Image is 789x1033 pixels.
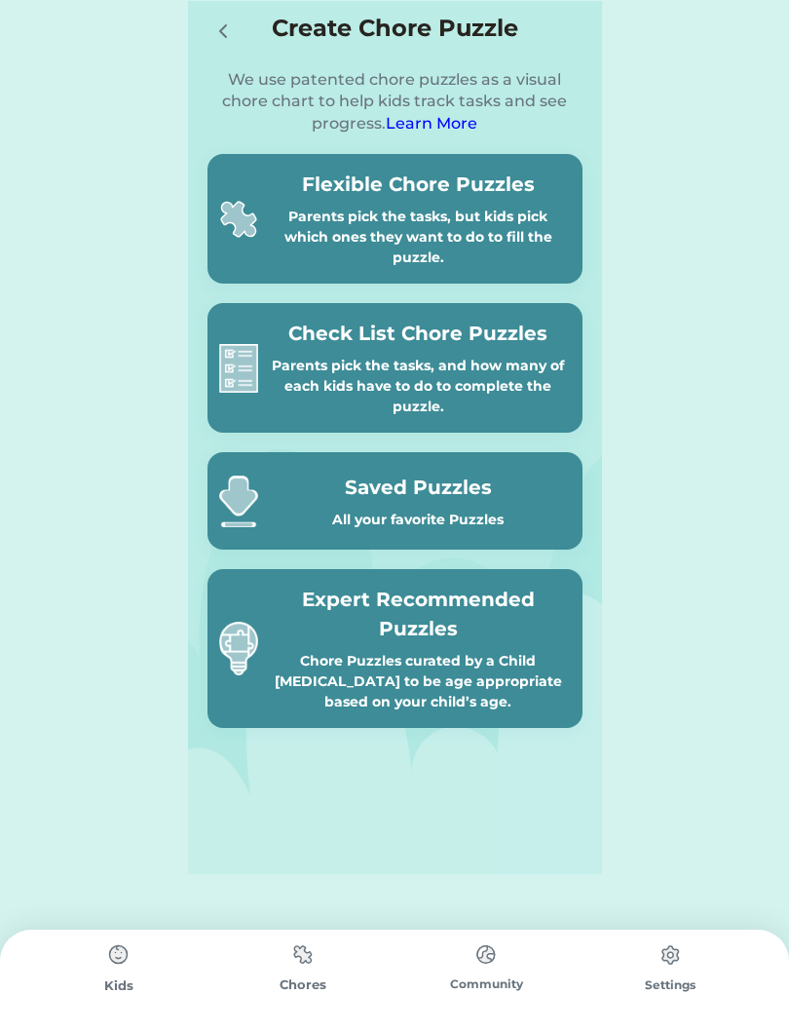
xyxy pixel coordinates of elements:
[219,344,258,393] img: Icone%20-%20check%20list.png
[266,11,524,46] h4: Create Chore Puzzle
[266,356,571,417] div: Parents pick the tasks, and how many of each kids have to do to complete the puzzle.
[266,207,571,268] div: Parents pick the tasks, but kids pick which ones they want to do to fill the puzzle.
[266,651,571,712] div: Chore Puzzles curated by a Child [MEDICAL_DATA] to be age appropriate based on your child’s age.
[467,936,506,974] img: type%3Dchores%2C%20state%3Ddefault.svg
[27,976,211,996] div: Kids
[283,936,322,974] img: type%3Dchores%2C%20state%3Ddefault.svg
[207,69,582,134] div: We use patented chore puzzles as a visual chore chart to help kids track tasks and see progress.
[266,319,571,348] h5: Check List Chore Puzzles
[386,114,477,133] a: Learn More
[99,936,138,975] img: type%3Dchores%2C%20state%3Ddefault.svg
[219,200,258,239] img: programming-module-puzzle-1--code-puzzle-module-programming-plugin-piece.svg
[394,976,579,993] div: Community
[219,622,258,675] img: Icone%20-%20Expert.png
[219,476,258,527] img: Icone%20-%20Fleche.png
[266,170,571,199] h5: Flexible Chore Puzzles
[266,473,571,502] h5: Saved Puzzles
[266,510,571,530] div: All your favorite Puzzles
[211,976,395,995] div: Chores
[266,585,571,643] h5: Expert Recommended Puzzles
[579,976,763,994] div: Settings
[651,936,690,975] img: type%3Dchores%2C%20state%3Ddefault.svg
